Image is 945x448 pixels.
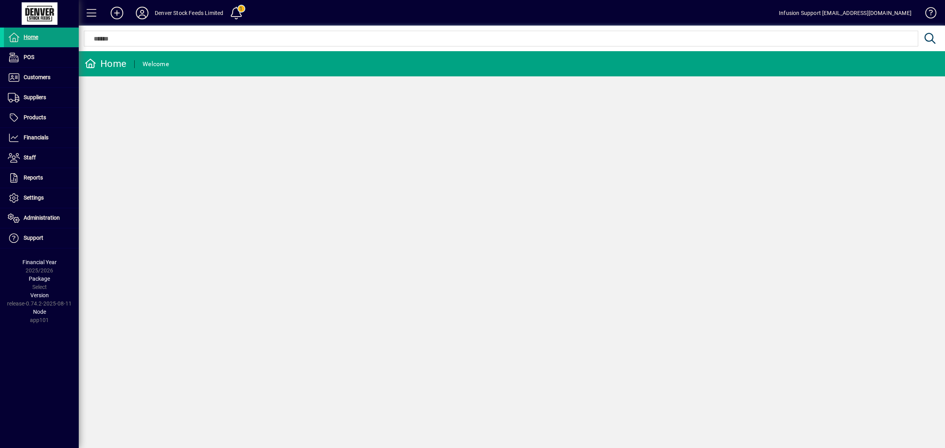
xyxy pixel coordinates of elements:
[4,68,79,87] a: Customers
[24,174,43,181] span: Reports
[779,7,912,19] div: Infusion Support [EMAIL_ADDRESS][DOMAIN_NAME]
[104,6,130,20] button: Add
[4,168,79,188] a: Reports
[22,259,57,265] span: Financial Year
[919,2,935,27] a: Knowledge Base
[4,88,79,107] a: Suppliers
[4,148,79,168] a: Staff
[4,108,79,128] a: Products
[24,74,50,80] span: Customers
[4,188,79,208] a: Settings
[4,208,79,228] a: Administration
[24,215,60,221] span: Administration
[24,154,36,161] span: Staff
[24,235,43,241] span: Support
[4,48,79,67] a: POS
[143,58,169,70] div: Welcome
[29,276,50,282] span: Package
[155,7,224,19] div: Denver Stock Feeds Limited
[24,34,38,40] span: Home
[85,57,126,70] div: Home
[24,54,34,60] span: POS
[24,194,44,201] span: Settings
[24,94,46,100] span: Suppliers
[130,6,155,20] button: Profile
[24,134,48,141] span: Financials
[33,309,46,315] span: Node
[4,228,79,248] a: Support
[24,114,46,120] span: Products
[4,128,79,148] a: Financials
[30,292,49,298] span: Version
